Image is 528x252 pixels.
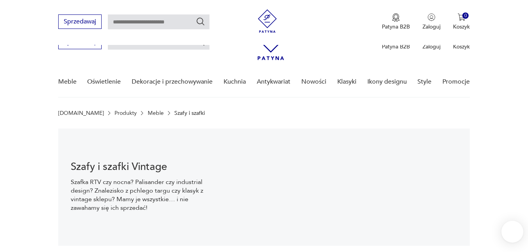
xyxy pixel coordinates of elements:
img: Ikonka użytkownika [428,13,435,21]
button: Zaloguj [422,13,440,30]
p: Szafy i szafki [174,111,205,116]
button: Sprzedawaj [58,14,102,29]
p: Patyna B2B [382,23,410,30]
a: Ikona medaluPatyna B2B [382,13,410,30]
a: Sprzedawaj [58,40,102,45]
img: Ikona medalu [392,13,400,22]
button: 0Koszyk [453,13,470,30]
h1: Szafy i szafki Vintage [71,162,211,172]
a: Ikony designu [367,67,407,97]
p: Patyna B2B [382,43,410,50]
p: Szafka RTV czy nocna? Palisander czy industrial design? Znalezisko z pchlego targu czy klasyk z v... [71,178,211,212]
a: Style [417,67,431,97]
button: Patyna B2B [382,13,410,30]
a: [DOMAIN_NAME] [58,111,104,116]
p: Koszyk [453,43,470,50]
a: Kuchnia [224,67,246,97]
a: Antykwariat [257,67,290,97]
button: Szukaj [196,17,205,26]
div: 0 [462,13,469,19]
p: Zaloguj [422,43,440,50]
a: Dekoracje i przechowywanie [132,67,213,97]
a: Sprzedawaj [58,20,102,25]
iframe: Smartsupp widget button [501,221,523,243]
a: Promocje [442,67,470,97]
a: Meble [148,111,164,116]
a: Klasyki [337,67,356,97]
a: Meble [58,67,77,97]
img: Ikona koszyka [458,13,465,21]
p: Koszyk [453,23,470,30]
a: Oświetlenie [87,67,121,97]
a: Nowości [301,67,326,97]
a: Produkty [115,111,137,116]
img: Patyna - sklep z meblami i dekoracjami vintage [256,9,279,33]
p: Zaloguj [422,23,440,30]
